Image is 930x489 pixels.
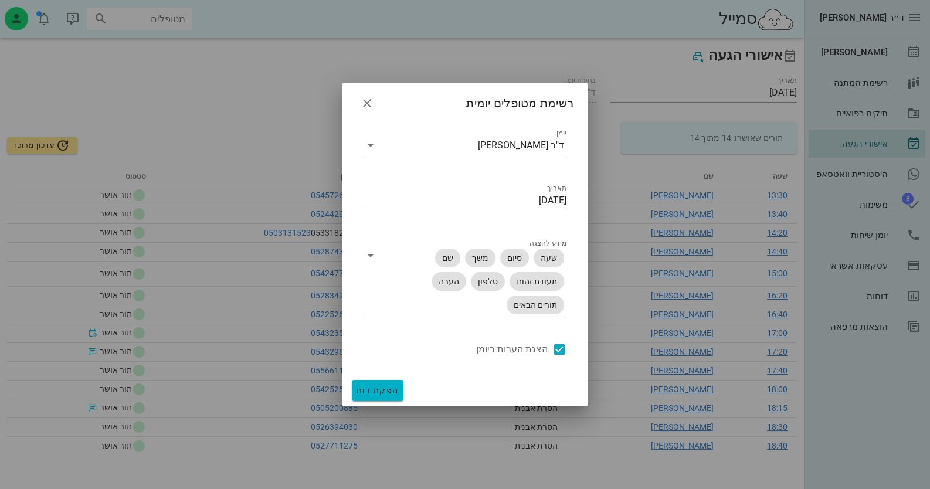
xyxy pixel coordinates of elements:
[514,296,557,314] span: תורים הבאים
[364,136,566,155] div: יומןד"ר [PERSON_NAME]
[352,380,403,401] button: הפקת דוח
[364,246,566,317] div: מידע להצגהשעהסיוםמשךשםתעודת זהותטלפוןהערהתורים הבאים
[439,272,459,291] span: הערה
[507,249,522,267] span: סיום
[547,184,566,193] label: תאריך
[364,344,548,355] label: הצגת הערות ביומן
[442,249,453,267] span: שם
[517,272,557,291] span: תעודת זהות
[556,129,566,138] label: יומן
[357,386,399,395] span: הפקת דוח
[342,83,588,120] div: רשימת מטופלים יומית
[530,239,566,248] label: מידע להצגה
[478,272,498,291] span: טלפון
[478,140,564,151] div: ד"ר [PERSON_NAME]
[541,249,557,267] span: שעה
[472,249,488,267] span: משך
